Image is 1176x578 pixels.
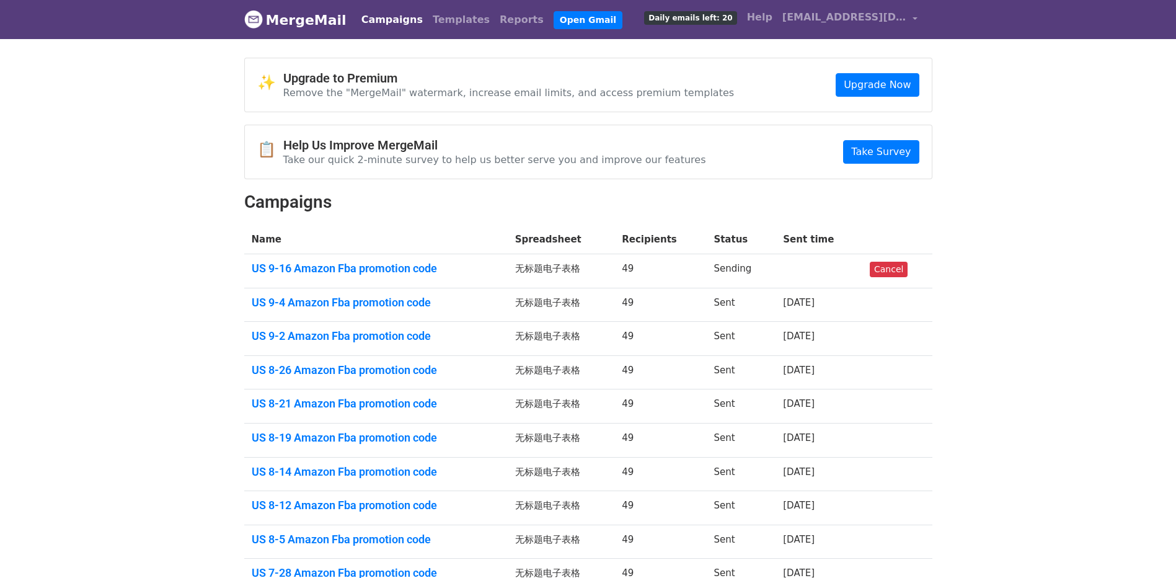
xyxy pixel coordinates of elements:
[783,331,815,342] a: [DATE]
[782,10,906,25] span: [EMAIL_ADDRESS][DOMAIN_NAME]
[508,389,615,424] td: 无标题电子表格
[283,153,706,166] p: Take our quick 2-minute survey to help us better serve you and improve our features
[283,71,735,86] h4: Upgrade to Premium
[783,432,815,443] a: [DATE]
[706,424,776,458] td: Sent
[252,431,500,445] a: US 8-19 Amazon Fba promotion code
[252,363,500,377] a: US 8-26 Amazon Fba promotion code
[252,533,500,546] a: US 8-5 Amazon Fba promotion code
[843,140,919,164] a: Take Survey
[508,322,615,356] td: 无标题电子表格
[356,7,428,32] a: Campaigns
[244,10,263,29] img: MergeMail logo
[508,525,615,559] td: 无标题电子表格
[283,138,706,153] h4: Help Us Improve MergeMail
[706,389,776,424] td: Sent
[614,322,706,356] td: 49
[252,499,500,512] a: US 8-12 Amazon Fba promotion code
[554,11,622,29] a: Open Gmail
[870,262,908,277] a: Cancel
[614,491,706,525] td: 49
[252,296,500,309] a: US 9-4 Amazon Fba promotion code
[244,225,508,254] th: Name
[508,491,615,525] td: 无标题电子表格
[614,457,706,491] td: 49
[783,365,815,376] a: [DATE]
[706,288,776,322] td: Sent
[257,141,283,159] span: 📋
[252,465,500,479] a: US 8-14 Amazon Fba promotion code
[244,7,347,33] a: MergeMail
[508,457,615,491] td: 无标题电子表格
[706,254,776,288] td: Sending
[783,534,815,545] a: [DATE]
[836,73,919,97] a: Upgrade Now
[614,525,706,559] td: 49
[252,329,500,343] a: US 9-2 Amazon Fba promotion code
[614,225,706,254] th: Recipients
[244,192,932,213] h2: Campaigns
[706,457,776,491] td: Sent
[706,525,776,559] td: Sent
[776,225,862,254] th: Sent time
[783,500,815,511] a: [DATE]
[783,466,815,478] a: [DATE]
[614,424,706,458] td: 49
[508,288,615,322] td: 无标题电子表格
[783,398,815,409] a: [DATE]
[508,355,615,389] td: 无标题电子表格
[495,7,549,32] a: Reports
[706,355,776,389] td: Sent
[508,254,615,288] td: 无标题电子表格
[614,355,706,389] td: 49
[706,225,776,254] th: Status
[783,297,815,308] a: [DATE]
[614,288,706,322] td: 49
[428,7,495,32] a: Templates
[614,254,706,288] td: 49
[706,322,776,356] td: Sent
[283,86,735,99] p: Remove the "MergeMail" watermark, increase email limits, and access premium templates
[639,5,741,30] a: Daily emails left: 20
[706,491,776,525] td: Sent
[777,5,922,34] a: [EMAIL_ADDRESS][DOMAIN_NAME]
[742,5,777,30] a: Help
[508,424,615,458] td: 无标题电子表格
[257,74,283,92] span: ✨
[252,262,500,275] a: US 9-16 Amazon Fba promotion code
[644,11,736,25] span: Daily emails left: 20
[508,225,615,254] th: Spreadsheet
[614,389,706,424] td: 49
[252,397,500,411] a: US 8-21 Amazon Fba promotion code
